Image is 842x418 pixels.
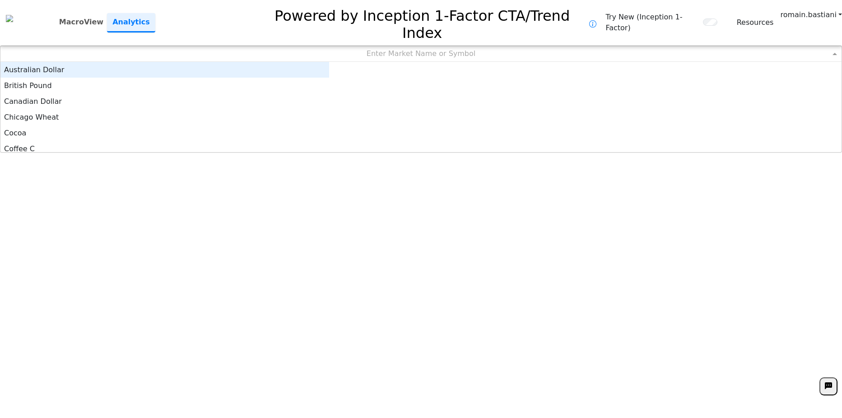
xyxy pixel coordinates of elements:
div: Coffee C [0,141,329,157]
div: British Pound [0,78,329,93]
div: Chicago Wheat [0,109,329,125]
a: MacroView [56,13,107,31]
div: grid [0,62,329,152]
a: Resources [737,17,774,28]
div: Enter Market Name or Symbol [0,46,842,61]
div: Cocoa [0,125,329,141]
a: romain.bastiani [780,9,842,20]
img: logo%20black.png [6,15,13,22]
a: Analytics [107,13,155,33]
div: Canadian Dollar [0,93,329,109]
h2: Powered by Inception 1-Factor CTA/Trend Index [255,4,590,42]
div: Australian Dollar [0,62,329,78]
span: Try New (Inception 1-Factor) [605,12,698,33]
